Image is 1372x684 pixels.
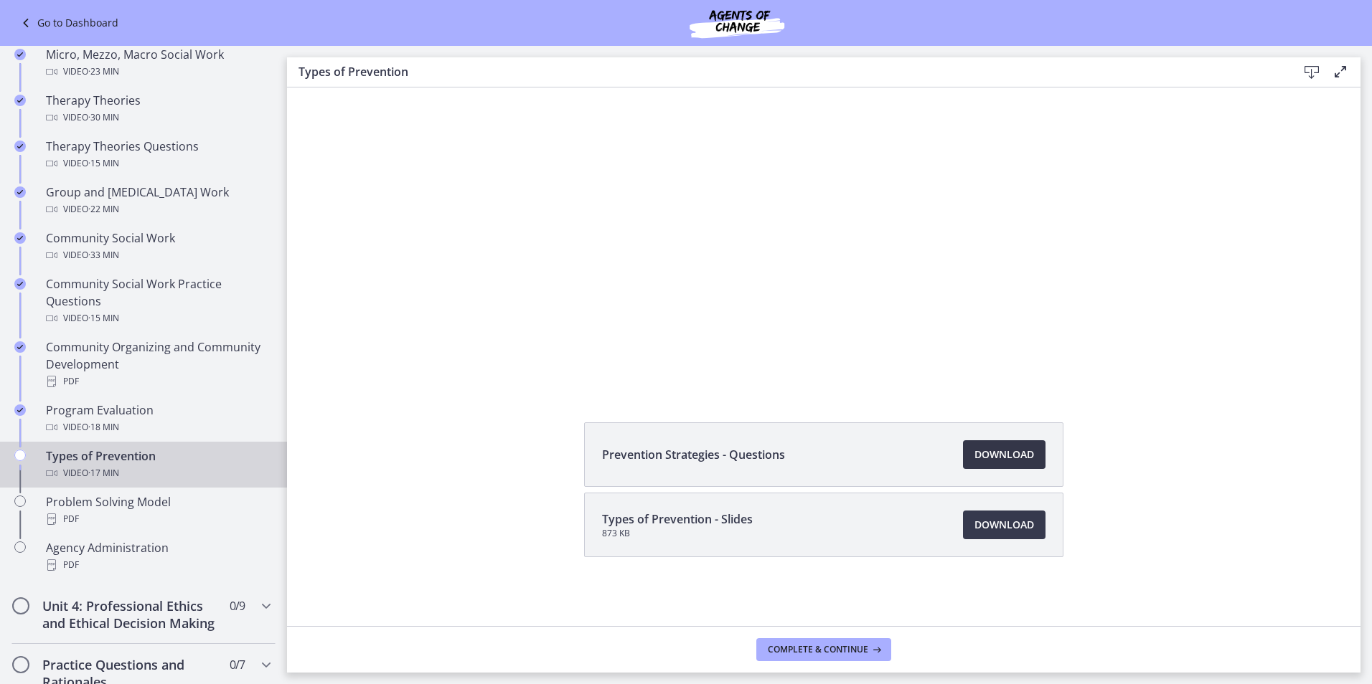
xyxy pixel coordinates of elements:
div: PDF [46,373,270,390]
div: Micro, Mezzo, Macro Social Work [46,46,270,80]
div: Community Organizing and Community Development [46,338,270,390]
span: · 15 min [88,310,119,327]
i: Completed [14,232,26,244]
span: · 30 min [88,109,119,126]
span: Download [974,446,1034,463]
i: Completed [14,95,26,106]
div: Video [46,63,270,80]
div: Video [46,109,270,126]
div: Therapy Theories [46,92,270,126]
i: Completed [14,404,26,416]
div: Video [46,419,270,436]
span: Download [974,516,1034,533]
i: Completed [14,341,26,353]
a: Go to Dashboard [17,14,118,32]
i: Completed [14,186,26,198]
div: Video [46,465,270,482]
span: Prevention Strategies - Questions [602,446,785,463]
h3: Types of Prevention [299,63,1274,80]
span: 873 KB [602,528,753,539]
div: Video [46,155,270,172]
div: Video [46,310,270,327]
span: 0 / 9 [230,597,245,614]
div: Therapy Theories Questions [46,138,270,172]
a: Download [963,510,1046,539]
div: PDF [46,556,270,574]
h2: Unit 4: Professional Ethics and Ethical Decision Making [42,597,217,632]
div: PDF [46,510,270,528]
div: Problem Solving Model [46,493,270,528]
span: 0 / 7 [230,656,245,673]
span: · 33 min [88,247,119,264]
div: Group and [MEDICAL_DATA] Work [46,184,270,218]
span: Types of Prevention - Slides [602,510,753,528]
span: · 17 min [88,465,119,482]
button: Complete & continue [756,638,891,661]
span: · 23 min [88,63,119,80]
div: Video [46,247,270,264]
div: Agency Administration [46,539,270,574]
div: Program Evaluation [46,402,270,436]
span: · 15 min [88,155,119,172]
a: Download [963,440,1046,469]
span: · 18 min [88,419,119,436]
div: Community Social Work [46,229,270,264]
span: · 22 min [88,201,119,218]
i: Completed [14,141,26,152]
i: Completed [14,278,26,290]
span: Complete & continue [768,644,868,655]
div: Video [46,201,270,218]
div: Community Social Work Practice Questions [46,275,270,327]
i: Completed [14,49,26,60]
img: Agents of Change [651,6,823,40]
div: Types of Prevention [46,447,270,482]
